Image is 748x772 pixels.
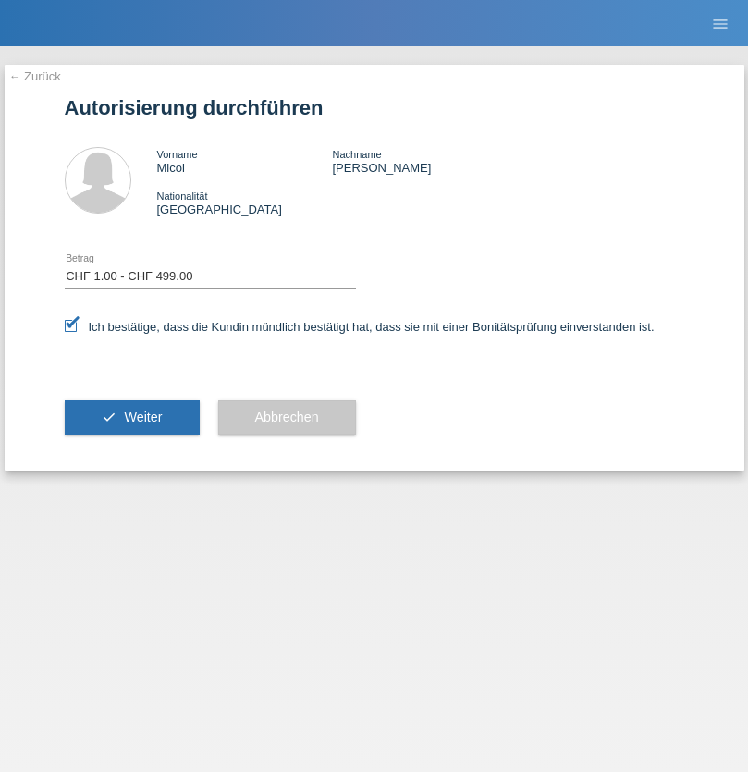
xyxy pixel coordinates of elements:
[218,400,356,435] button: Abbrechen
[124,410,162,424] span: Weiter
[332,147,508,175] div: [PERSON_NAME]
[332,149,381,160] span: Nachname
[702,18,739,29] a: menu
[102,410,116,424] i: check
[711,15,730,33] i: menu
[65,400,200,435] button: check Weiter
[65,96,684,119] h1: Autorisierung durchführen
[157,189,333,216] div: [GEOGRAPHIC_DATA]
[65,320,655,334] label: Ich bestätige, dass die Kundin mündlich bestätigt hat, dass sie mit einer Bonitätsprüfung einvers...
[9,69,61,83] a: ← Zurück
[157,147,333,175] div: Micol
[255,410,319,424] span: Abbrechen
[157,149,198,160] span: Vorname
[157,190,208,202] span: Nationalität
